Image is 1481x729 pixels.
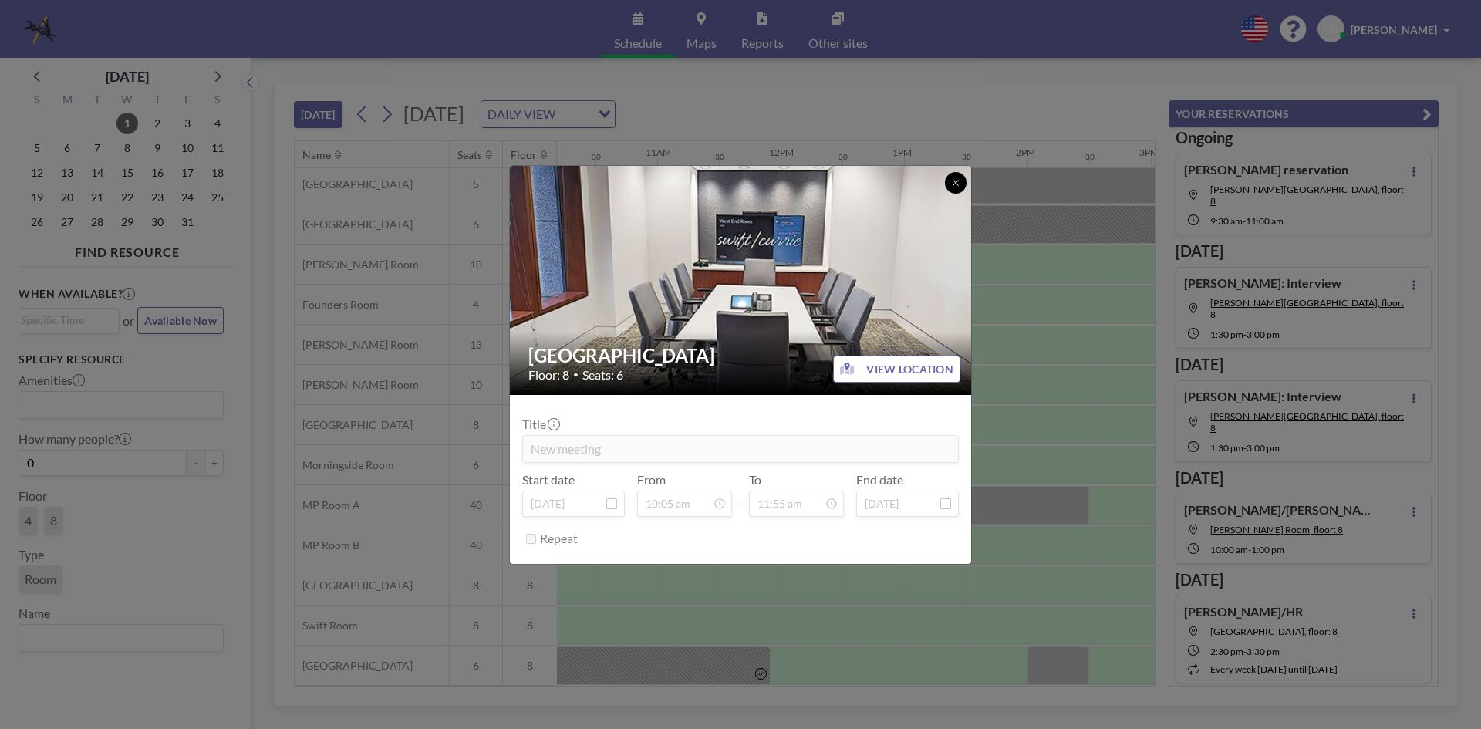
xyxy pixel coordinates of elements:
[738,478,743,511] span: -
[573,369,579,380] span: •
[749,472,761,488] label: To
[510,106,973,454] img: 537.jpg
[522,472,575,488] label: Start date
[522,417,558,432] label: Title
[528,367,569,383] span: Floor: 8
[582,367,623,383] span: Seats: 6
[833,356,960,383] button: VIEW LOCATION
[528,344,954,367] h2: [GEOGRAPHIC_DATA]
[856,472,903,488] label: End date
[637,472,666,488] label: From
[540,531,578,546] label: Repeat
[523,436,958,462] input: (No title)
